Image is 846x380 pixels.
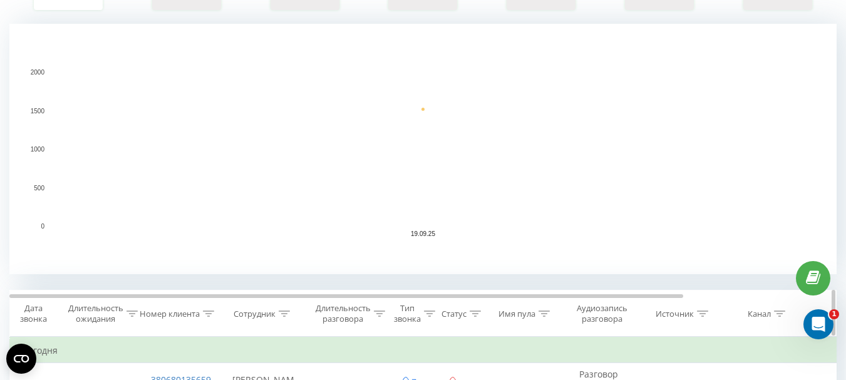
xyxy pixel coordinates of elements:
span: 1 [829,309,839,319]
div: Имя пула [498,309,535,319]
iframe: Intercom live chat [803,309,833,339]
div: Аудиозапись разговора [572,303,632,324]
div: Номер клиента [140,309,200,319]
text: 500 [34,185,44,192]
div: Источник [656,309,694,319]
div: Дата звонка [10,303,56,324]
button: Open CMP widget [6,344,36,374]
div: Канал [748,309,771,319]
text: 2000 [31,69,45,76]
text: 1500 [31,108,45,115]
div: Сотрудник [234,309,276,319]
text: 1000 [31,146,45,153]
div: Статус [441,309,467,319]
text: 19.09.25 [411,230,435,237]
div: Длительность разговора [316,303,371,324]
text: 0 [41,223,44,230]
svg: A chart. [9,24,837,274]
div: Тип звонка [394,303,421,324]
div: Длительность ожидания [68,303,123,324]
